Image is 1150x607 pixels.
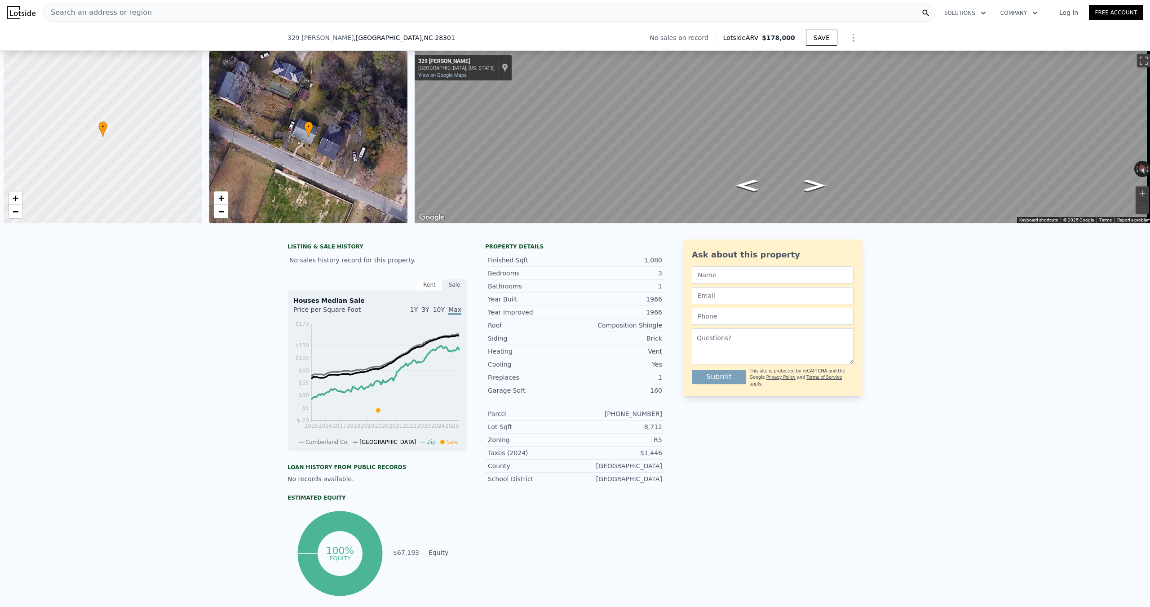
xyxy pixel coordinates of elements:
[488,386,575,395] div: Garage Sqft
[287,494,467,501] div: Estimated Equity
[1134,161,1139,177] button: Rotate counterclockwise
[766,375,796,380] a: Privacy Policy
[575,360,662,369] div: Yes
[417,212,447,223] a: Open this area in Google Maps (opens a new window)
[762,34,795,41] span: $178,000
[488,435,575,444] div: Zoning
[13,206,18,217] span: −
[575,295,662,304] div: 1966
[794,177,835,194] path: Go East, Adam St
[326,545,354,556] tspan: 100%
[9,191,22,205] a: Zoom in
[575,334,662,343] div: Brick
[488,461,575,470] div: County
[447,439,458,445] span: Sale
[575,347,662,356] div: Vent
[299,380,309,386] tspan: $55
[575,474,662,483] div: [GEOGRAPHIC_DATA]
[488,321,575,330] div: Roof
[403,423,417,429] tspan: 2022
[575,448,662,457] div: $1,446
[214,191,228,205] a: Zoom in
[287,243,467,252] div: LISTING & SALE HISTORY
[485,243,665,250] div: Property details
[427,439,435,445] span: Zip
[937,5,993,21] button: Solutions
[214,205,228,218] a: Zoom out
[575,269,662,278] div: 3
[692,308,854,325] input: Phone
[418,58,495,65] div: 329 [PERSON_NAME]
[692,287,854,304] input: Email
[488,295,575,304] div: Year Built
[488,409,575,418] div: Parcel
[448,306,461,315] span: Max
[427,548,467,558] td: Equity
[295,355,309,361] tspan: $105
[329,554,351,561] tspan: equity
[575,461,662,470] div: [GEOGRAPHIC_DATA]
[417,423,431,429] tspan: 2023
[98,123,107,131] span: •
[304,121,313,137] div: •
[1048,8,1089,17] a: Log In
[488,347,575,356] div: Heating
[488,334,575,343] div: Siding
[299,368,309,374] tspan: $80
[375,423,389,429] tspan: 2020
[845,29,862,47] button: Show Options
[575,373,662,382] div: 1
[692,370,746,384] button: Submit
[502,63,508,73] a: Show location on map
[287,474,467,483] div: No records available.
[347,423,361,429] tspan: 2018
[393,548,420,558] td: $67,193
[431,423,445,429] tspan: 2024
[417,279,442,291] div: Rent
[488,448,575,457] div: Taxes (2024)
[750,368,854,387] div: This site is protected by reCAPTCHA and the Google and apply.
[445,423,459,429] tspan: 2025
[354,33,455,42] span: , [GEOGRAPHIC_DATA]
[488,269,575,278] div: Bedrooms
[1136,160,1149,178] button: Reset the view
[488,360,575,369] div: Cooling
[575,308,662,317] div: 1966
[575,282,662,291] div: 1
[389,423,403,429] tspan: 2021
[575,409,662,418] div: [PHONE_NUMBER]
[218,192,224,204] span: +
[488,474,575,483] div: School District
[421,306,429,313] span: 3Y
[488,422,575,431] div: Lot Sqft
[575,321,662,330] div: Composition Shingle
[418,72,467,78] a: View on Google Maps
[575,256,662,265] div: 1,080
[295,342,309,349] tspan: $130
[575,435,662,444] div: R5
[302,405,309,411] tspan: $5
[575,422,662,431] div: 8,712
[293,296,461,305] div: Houses Median Sale
[44,7,152,18] span: Search an address or region
[9,205,22,218] a: Zoom out
[7,6,35,19] img: Lotside
[692,248,854,261] div: Ask about this property
[1089,5,1143,20] a: Free Account
[218,206,224,217] span: −
[1136,200,1149,214] button: Zoom out
[993,5,1045,21] button: Company
[359,439,416,445] span: [GEOGRAPHIC_DATA]
[98,121,107,137] div: •
[422,34,455,41] span: , NC 28301
[488,373,575,382] div: Fireplaces
[442,279,467,291] div: Sale
[318,423,332,429] tspan: 2016
[692,266,854,284] input: Name
[293,305,377,319] div: Price per Square Foot
[488,308,575,317] div: Year Improved
[417,212,447,223] img: Google
[806,30,837,46] button: SAVE
[418,65,495,71] div: [GEOGRAPHIC_DATA], [US_STATE]
[727,177,767,194] path: Go Northwest, Adam St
